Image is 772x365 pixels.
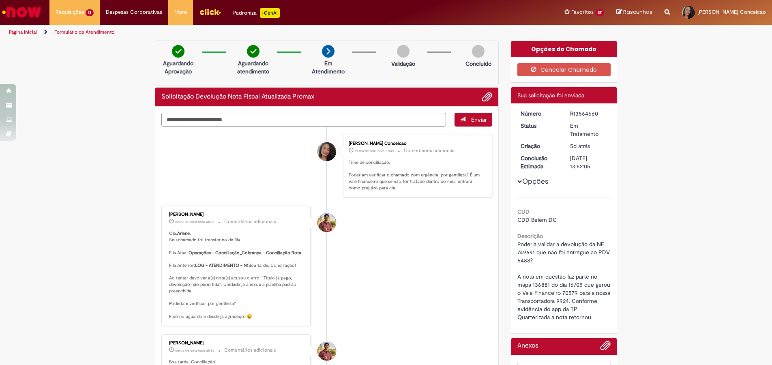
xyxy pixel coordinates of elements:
span: cerca de uma hora atrás [175,219,214,224]
img: img-circle-grey.png [397,45,410,58]
h2: Solicitação Devolução Nota Fiscal Atualizada Promax Histórico de tíquete [161,93,314,101]
div: 24/09/2025 18:18:15 [570,142,608,150]
div: Em Tratamento [570,122,608,138]
div: Arlene Cabral Conceicao [317,142,336,161]
p: Em Atendimento [309,59,348,75]
b: Operações - Conciliação_Cobrança - Conciliação Rota [189,250,301,256]
small: Comentários adicionais [224,347,276,354]
div: Opções do Chamado [511,41,617,57]
p: Aguardando atendimento [234,59,273,75]
p: +GenAi [260,8,280,18]
span: [PERSON_NAME] Conceicao [697,9,766,15]
span: cerca de uma hora atrás [355,148,394,153]
img: check-circle-green.png [172,45,184,58]
time: 29/09/2025 16:12:38 [175,348,214,353]
span: Favoritos [571,8,594,16]
button: Adicionar anexos [600,340,611,355]
p: Olá, , Seu chamado foi transferido de fila. Fila Atual: Fila Anterior: Boa tarde, Conciliação! Ao... [169,230,304,320]
time: 29/09/2025 16:12:38 [175,219,214,224]
span: Enviar [471,116,487,123]
span: Despesas Corporativas [106,8,162,16]
time: 24/09/2025 18:18:15 [570,142,590,150]
b: Arlene [177,230,190,236]
b: LOG - ATENDIMENTO - N1 [195,262,249,268]
b: CDD [517,208,530,215]
span: 13 [86,9,94,16]
div: R13564660 [570,109,608,118]
ul: Trilhas de página [6,25,508,40]
small: Comentários adicionais [404,147,456,154]
dt: Conclusão Estimada [515,154,564,170]
dt: Número [515,109,564,118]
h2: Anexos [517,342,538,350]
dt: Criação [515,142,564,150]
span: cerca de uma hora atrás [175,348,214,353]
button: Enviar [455,113,492,127]
div: undefined Online [317,213,336,232]
p: Time de conciliação, Poderiam verificar o chamado com urgência, por gentileza? É um vale financei... [349,159,484,191]
div: undefined Online [317,342,336,361]
div: [PERSON_NAME] [169,212,304,217]
div: [PERSON_NAME] Conceicao [349,141,484,146]
button: Adicionar anexos [482,92,492,102]
div: [PERSON_NAME] [169,341,304,346]
img: ServiceNow [1,4,43,20]
a: Página inicial [9,29,37,35]
p: Validação [391,60,415,68]
dt: Status [515,122,564,130]
span: Requisições [56,8,84,16]
img: check-circle-green.png [247,45,259,58]
a: Formulário de Atendimento [54,29,114,35]
img: click_logo_yellow_360x200.png [199,6,221,18]
span: 5d atrás [570,142,590,150]
img: arrow-next.png [322,45,335,58]
span: CDD Belem DC [517,216,557,223]
a: Rascunhos [616,9,652,16]
div: Padroniza [233,8,280,18]
time: 29/09/2025 16:19:01 [355,148,394,153]
textarea: Digite sua mensagem aqui... [161,113,446,127]
img: img-circle-grey.png [472,45,485,58]
small: Comentários adicionais [224,218,276,225]
div: [DATE] 13:52:05 [570,154,608,170]
span: Rascunhos [623,8,652,16]
p: Aguardando Aprovação [159,59,198,75]
button: Cancelar Chamado [517,63,611,76]
span: More [174,8,187,16]
span: 27 [595,9,604,16]
p: Concluído [465,60,491,68]
span: Sua solicitação foi enviada [517,92,584,99]
span: Poderia validar a devolução da NF 749691 que não foi entregue ao PDV 6488? A nota em questão faz ... [517,240,612,321]
b: Descrição [517,232,543,240]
